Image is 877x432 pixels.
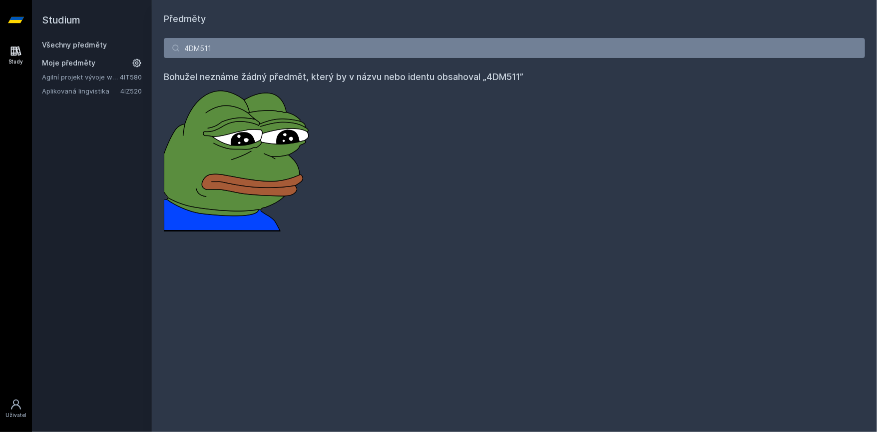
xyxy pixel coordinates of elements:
[2,393,30,424] a: Uživatel
[120,87,142,95] a: 4IZ520
[2,40,30,70] a: Study
[42,58,95,68] span: Moje předměty
[164,38,865,58] input: Název nebo ident předmětu…
[42,86,120,96] a: Aplikovaná lingvistika
[164,84,314,231] img: error_picture.png
[120,73,142,81] a: 4IT580
[42,40,107,49] a: Všechny předměty
[164,12,865,26] h1: Předměty
[9,58,23,65] div: Study
[42,72,120,82] a: Agilní projekt vývoje webové aplikace
[5,411,26,419] div: Uživatel
[164,70,865,84] h4: Bohužel neznáme žádný předmět, který by v názvu nebo identu obsahoval „4DM511”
